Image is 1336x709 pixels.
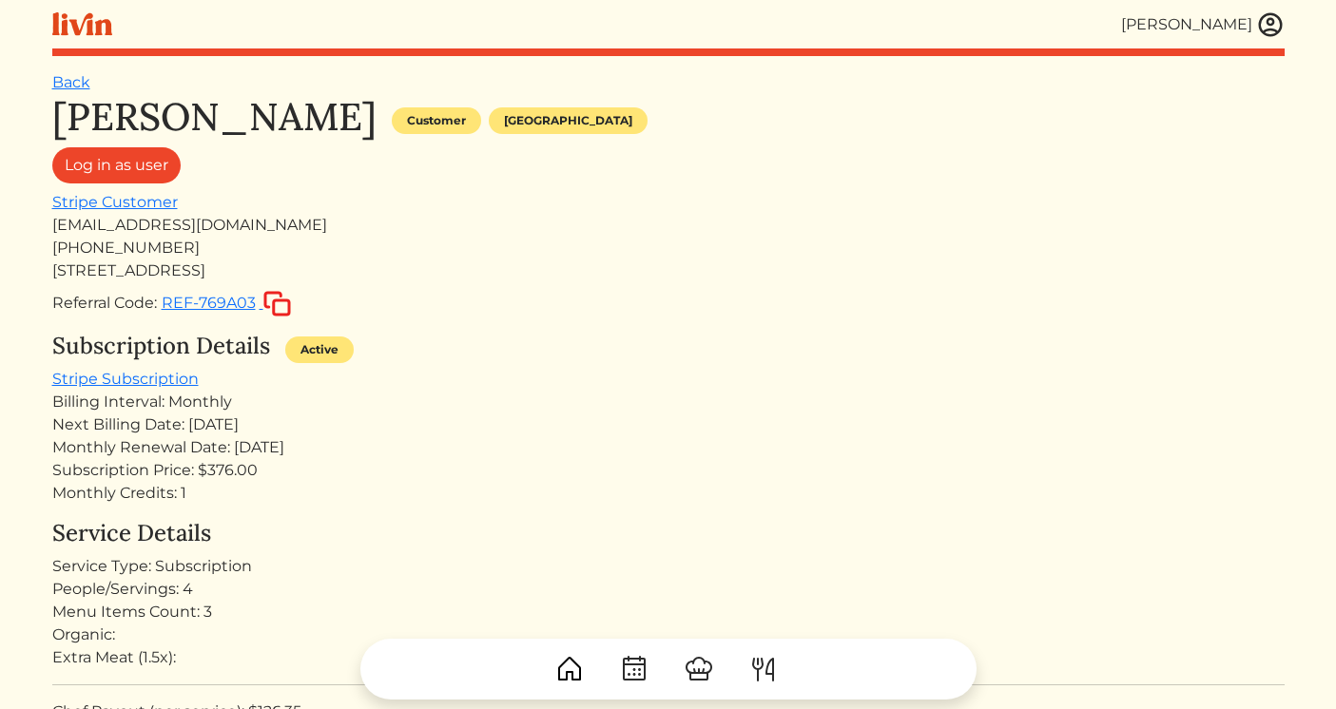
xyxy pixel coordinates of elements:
div: Billing Interval: Monthly [52,391,1285,413]
div: Monthly Renewal Date: [DATE] [52,436,1285,459]
span: Referral Code: [52,294,157,312]
img: CalendarDots-5bcf9d9080389f2a281d69619e1c85352834be518fbc73d9501aef674afc0d57.svg [619,654,649,684]
div: Customer [392,107,481,134]
div: Next Billing Date: [DATE] [52,413,1285,436]
a: Stripe Customer [52,193,178,211]
img: user_account-e6e16d2ec92f44fc35f99ef0dc9cddf60790bfa021a6ecb1c896eb5d2907b31c.svg [1256,10,1285,39]
img: copy-c88c4d5ff2289bbd861d3078f624592c1430c12286b036973db34a3c10e19d95.svg [263,291,291,316]
img: ChefHat-a374fb509e4f37eb0702ca99f5f64f3b6956810f32a249b33092029f8484b388.svg [684,654,714,684]
div: [PHONE_NUMBER] [52,237,1285,259]
span: REF-769A03 [162,294,256,312]
div: Subscription Price: $376.00 [52,459,1285,482]
div: Active [285,336,354,363]
div: Monthly Credits: 1 [52,482,1285,505]
h1: [PERSON_NAME] [52,94,377,140]
img: House-9bf13187bcbb5817f509fe5e7408150f90897510c4275e13d0d5fca38e0b5951.svg [554,654,585,684]
div: Menu Items Count: 3 [52,601,1285,623]
img: ForkKnife-55491504ffdb50bab0c1e09e7649658475375261d09fd45db06cec23bce548bf.svg [748,654,779,684]
div: People/Servings: 4 [52,578,1285,601]
div: [STREET_ADDRESS] [52,259,1285,282]
div: Service Type: Subscription [52,555,1285,578]
button: REF-769A03 [161,290,292,317]
a: Stripe Subscription [52,370,199,388]
div: [GEOGRAPHIC_DATA] [489,107,648,134]
img: livin-logo-a0d97d1a881af30f6274990eb6222085a2533c92bbd1e4f22c21b4f0d0e3210c.svg [52,12,112,36]
h4: Subscription Details [52,333,270,360]
div: [EMAIL_ADDRESS][DOMAIN_NAME] [52,214,1285,237]
h4: Service Details [52,520,1285,547]
a: Log in as user [52,147,181,183]
div: [PERSON_NAME] [1121,13,1252,36]
a: Back [52,73,90,91]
